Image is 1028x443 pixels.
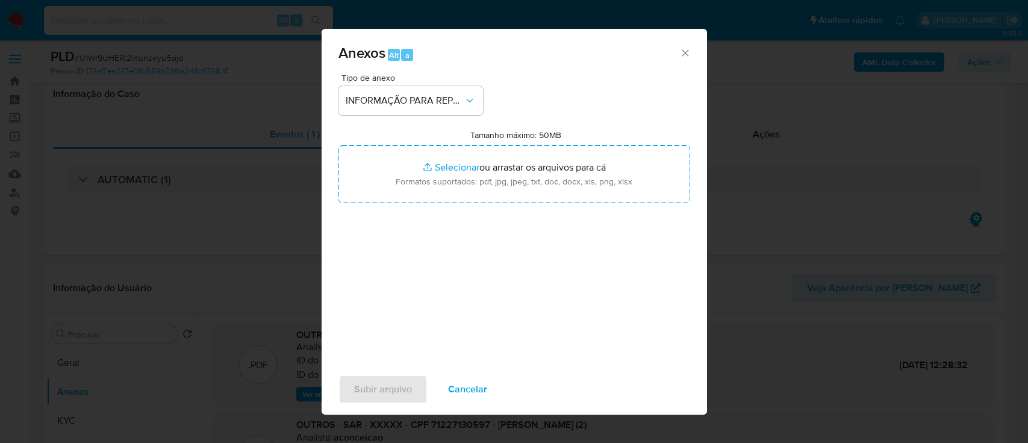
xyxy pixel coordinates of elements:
span: Cancelar [448,376,487,403]
span: Anexos [338,42,385,63]
button: Cancelar [432,375,503,404]
span: Alt [389,49,399,61]
span: a [405,49,410,61]
span: Tipo de anexo [341,74,486,82]
button: INFORMAÇÃO PARA REPORTE - COAF [338,86,483,115]
span: INFORMAÇÃO PARA REPORTE - COAF [346,95,464,107]
button: Fechar [679,47,690,58]
label: Tamanho máximo: 50MB [470,130,561,140]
